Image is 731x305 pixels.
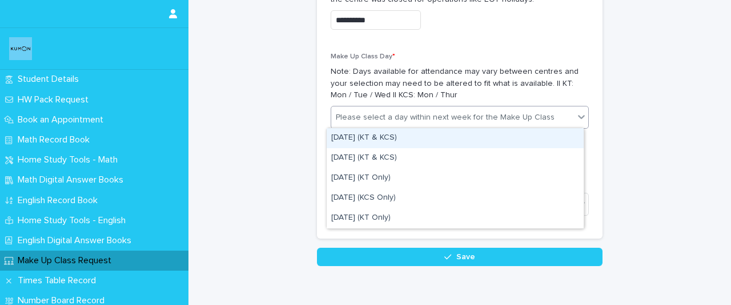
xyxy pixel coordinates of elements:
span: Make Up Class Day [331,53,395,60]
span: Save [456,253,475,261]
p: English Digital Answer Books [13,235,140,246]
div: Wednesday (KT Only) [327,168,584,188]
p: English Record Book [13,195,107,206]
p: Math Digital Answer Books [13,175,132,185]
p: Home Study Tools - English [13,215,135,226]
button: Save [317,248,603,266]
p: Times Table Record [13,275,105,286]
p: Book an Appointment [13,114,113,125]
p: Make Up Class Request [13,255,121,266]
p: Student Details [13,74,88,85]
div: Thursday (KCS Only) [327,188,584,208]
p: Note: Days available for attendance may vary between centres and your selection may need to be al... [331,66,589,101]
div: Please select a day within next week for the Make Up Class [336,112,555,124]
div: Saturday (KT Only) [327,208,584,228]
p: HW Pack Request [13,94,98,105]
p: Math Record Book [13,134,99,145]
img: o6XkwfS7S2qhyeB9lxyF [9,37,32,60]
div: Tuesday (KT & KCS) [327,148,584,168]
div: Monday (KT & KCS) [327,128,584,148]
p: Home Study Tools - Math [13,155,127,165]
